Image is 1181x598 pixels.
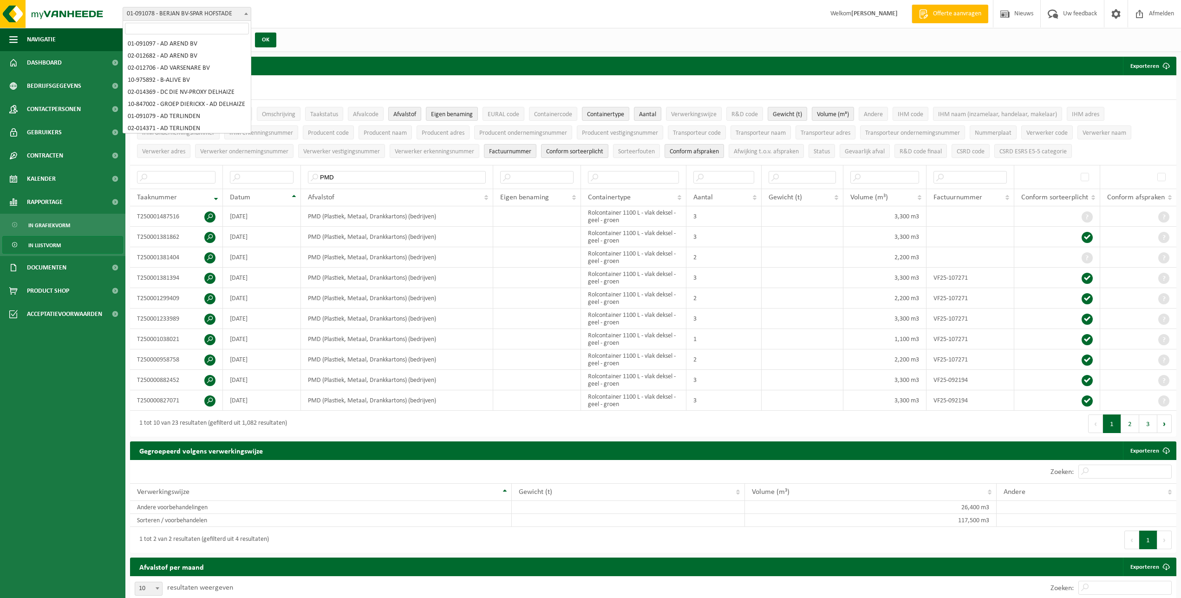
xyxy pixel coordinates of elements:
[393,111,416,118] span: Afvalstof
[534,111,572,118] span: Containercode
[130,329,223,349] td: T250001038021
[666,107,722,121] button: VerwerkingswijzeVerwerkingswijze: Activate to sort
[975,130,1011,137] span: Nummerplaat
[1051,585,1074,592] label: Zoeken:
[395,148,474,155] span: Verwerker erkenningsnummer
[686,206,762,227] td: 3
[1107,194,1165,201] span: Conform afspraken
[223,349,301,370] td: [DATE]
[223,247,301,268] td: [DATE]
[801,130,850,137] span: Transporteur adres
[731,111,758,118] span: R&D code
[927,309,1014,329] td: VF25-107271
[752,488,790,496] span: Volume (m³)
[353,111,378,118] span: Afvalcode
[125,38,249,50] li: 01-091097 - AD AREND BV
[123,7,251,20] span: 01-091078 - BERJAN BV-SPAR HOFSTADE
[303,148,380,155] span: Verwerker vestigingsnummer
[223,309,301,329] td: [DATE]
[938,111,1057,118] span: IHM naam (inzamelaar, handelaar, makelaar)
[255,33,276,47] button: OK
[845,148,885,155] span: Gevaarlijk afval
[125,50,249,62] li: 02-012682 - AD AREND BV
[137,488,189,496] span: Verwerkingswijze
[1121,414,1139,433] button: 2
[933,107,1062,121] button: IHM naam (inzamelaar, handelaar, makelaar)IHM naam (inzamelaar, handelaar, makelaar): Activate to...
[814,148,830,155] span: Status
[843,288,927,309] td: 2,200 m3
[484,144,536,158] button: FactuurnummerFactuurnummer: Activate to sort
[431,111,473,118] span: Eigen benaming
[130,288,223,309] td: T250001299409
[27,28,56,51] span: Navigatie
[686,349,762,370] td: 2
[417,125,470,139] button: Producent adresProducent adres: Activate to sort
[582,130,658,137] span: Producent vestigingsnummer
[479,130,567,137] span: Producent ondernemingsnummer
[135,415,287,432] div: 1 tot 10 van 23 resultaten (gefilterd uit 1,082 resultaten)
[28,217,70,234] span: In grafiekvorm
[488,111,519,118] span: EURAL code
[1139,531,1157,549] button: 1
[581,329,686,349] td: Rolcontainer 1100 L - vlak deksel - geel - groen
[665,144,724,158] button: Conform afspraken : Activate to sort
[1072,111,1099,118] span: IHM adres
[1123,558,1175,576] a: Exporteren
[726,107,763,121] button: R&D codeR&amp;D code: Activate to sort
[125,111,249,123] li: 01-091079 - AD TERLINDEN
[734,148,799,155] span: Afwijking t.o.v. afspraken
[125,99,249,111] li: 10-847002 - GROEP DIERICKX - AD DELHAIZE
[298,144,385,158] button: Verwerker vestigingsnummerVerwerker vestigingsnummer: Activate to sort
[952,144,990,158] button: CSRD codeCSRD code: Activate to sort
[142,148,185,155] span: Verwerker adres
[994,144,1072,158] button: CSRD ESRS E5-5 categorieCSRD ESRS E5-5 categorie: Activate to sort
[898,111,923,118] span: IHM code
[130,514,512,527] td: Sorteren / voorbehandelen
[1004,488,1025,496] span: Andere
[933,194,982,201] span: Factuurnummer
[900,148,942,155] span: R&D code finaal
[223,288,301,309] td: [DATE]
[135,582,163,596] span: 10
[27,144,63,167] span: Contracten
[364,130,407,137] span: Producent naam
[195,144,294,158] button: Verwerker ondernemingsnummerVerwerker ondernemingsnummer: Activate to sort
[745,514,997,527] td: 117,500 m3
[999,148,1067,155] span: CSRD ESRS E5-5 categorie
[860,125,965,139] button: Transporteur ondernemingsnummerTransporteur ondernemingsnummer : Activate to sort
[671,111,717,118] span: Verwerkingswijze
[27,74,81,98] span: Bedrijfsgegevens
[529,107,577,121] button: ContainercodeContainercode: Activate to sort
[618,148,655,155] span: Sorteerfouten
[745,501,997,514] td: 26,400 m3
[308,130,349,137] span: Producent code
[301,247,493,268] td: PMD (Plastiek, Metaal, Drankkartons) (bedrijven)
[812,107,854,121] button: Volume (m³)Volume (m³): Activate to sort
[581,370,686,390] td: Rolcontainer 1100 L - vlak deksel - geel - groen
[130,349,223,370] td: T250000958758
[769,194,802,201] span: Gewicht (t)
[927,370,1014,390] td: VF25-092194
[348,107,384,121] button: AfvalcodeAfvalcode: Activate to sort
[130,309,223,329] td: T250001233989
[843,247,927,268] td: 2,200 m3
[686,288,762,309] td: 2
[581,390,686,411] td: Rolcontainer 1100 L - vlak deksel - geel - groen
[927,268,1014,288] td: VF25-107271
[731,125,791,139] button: Transporteur naamTransporteur naam: Activate to sort
[224,125,298,139] button: IHM erkenningsnummerIHM erkenningsnummer: Activate to sort
[125,123,249,135] li: 02-014371 - AD TERLINDEN
[587,111,624,118] span: Containertype
[359,125,412,139] button: Producent naamProducent naam: Activate to sort
[519,488,552,496] span: Gewicht (t)
[686,370,762,390] td: 3
[693,194,713,201] span: Aantal
[686,268,762,288] td: 3
[303,125,354,139] button: Producent codeProducent code: Activate to sort
[500,194,549,201] span: Eigen benaming
[1123,441,1175,460] a: Exporteren
[850,194,888,201] span: Volume (m³)
[123,7,251,21] span: 01-091078 - BERJAN BV-SPAR HOFSTADE
[768,107,807,121] button: Gewicht (t)Gewicht (t): Activate to sort
[223,206,301,227] td: [DATE]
